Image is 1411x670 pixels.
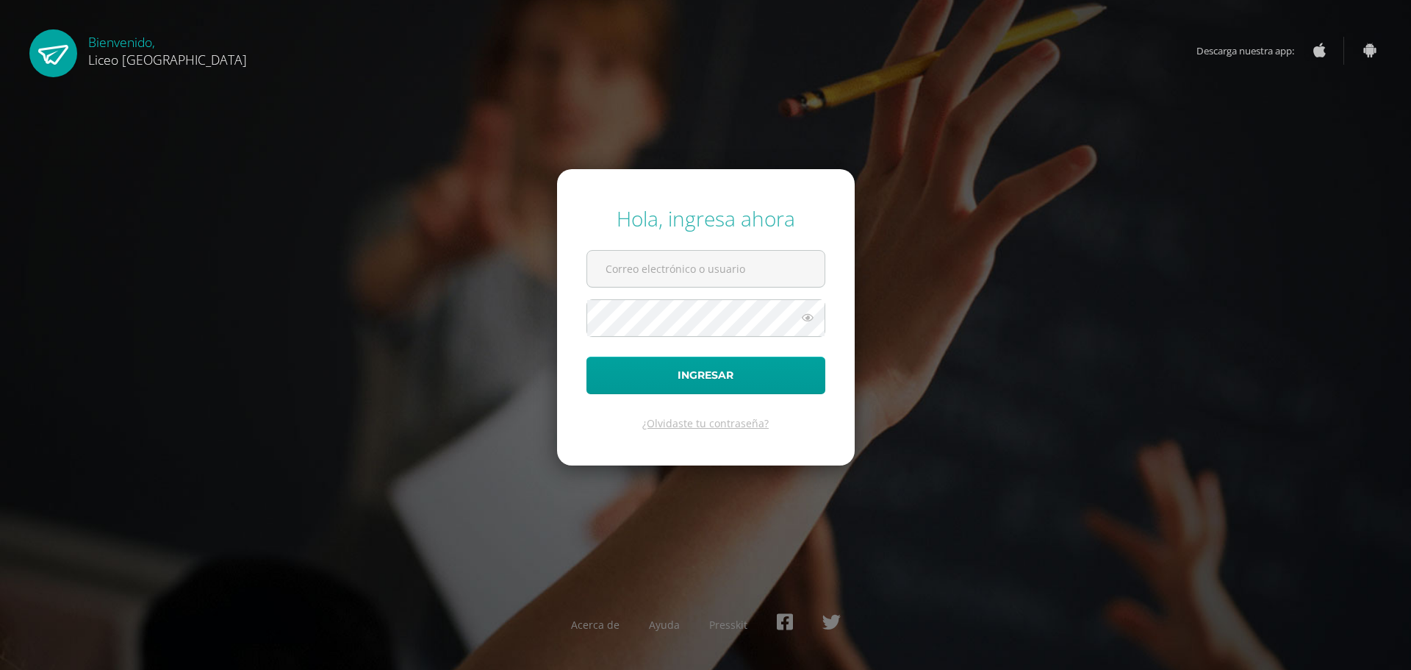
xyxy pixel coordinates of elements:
a: Presskit [709,618,747,632]
a: Ayuda [649,618,680,632]
span: Descarga nuestra app: [1196,37,1309,65]
div: Bienvenido, [88,29,247,68]
span: Liceo [GEOGRAPHIC_DATA] [88,51,247,68]
a: Acerca de [571,618,620,632]
div: Hola, ingresa ahora [586,204,825,232]
button: Ingresar [586,357,825,394]
input: Correo electrónico o usuario [587,251,825,287]
a: ¿Olvidaste tu contraseña? [642,416,769,430]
